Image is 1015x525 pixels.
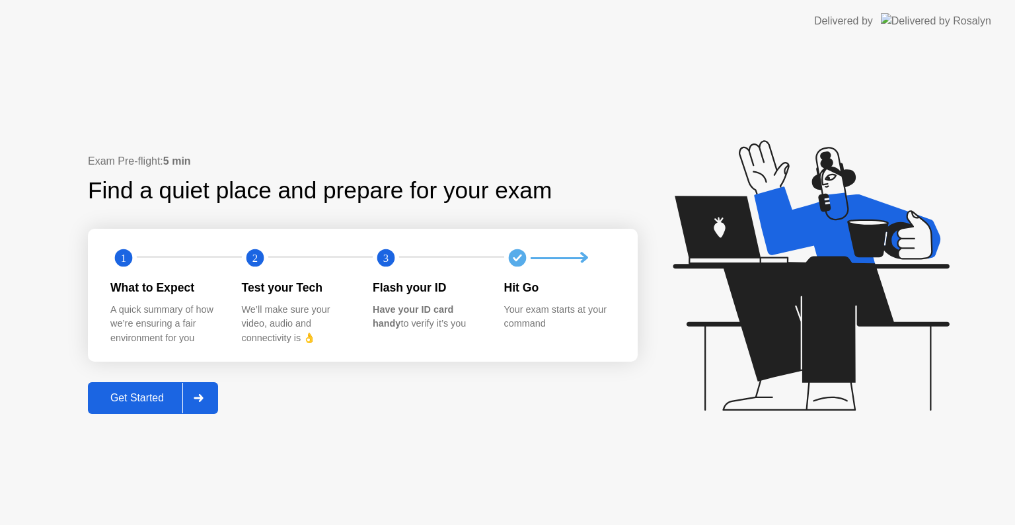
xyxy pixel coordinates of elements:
div: Get Started [92,392,182,404]
div: Test your Tech [242,279,352,296]
img: Delivered by Rosalyn [881,13,991,28]
div: Delivered by [814,13,873,29]
div: to verify it’s you [373,303,483,331]
div: A quick summary of how we’re ensuring a fair environment for you [110,303,221,346]
text: 3 [383,252,389,264]
b: 5 min [163,155,191,167]
div: Find a quiet place and prepare for your exam [88,173,554,208]
div: We’ll make sure your video, audio and connectivity is 👌 [242,303,352,346]
b: Have your ID card handy [373,304,453,329]
div: Hit Go [504,279,615,296]
div: Flash your ID [373,279,483,296]
text: 1 [121,252,126,264]
div: What to Expect [110,279,221,296]
div: Your exam starts at your command [504,303,615,331]
button: Get Started [88,382,218,414]
div: Exam Pre-flight: [88,153,638,169]
text: 2 [252,252,257,264]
